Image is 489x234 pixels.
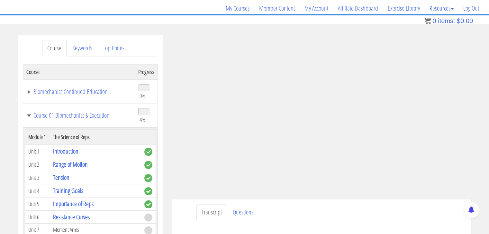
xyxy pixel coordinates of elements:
[172,35,471,199] iframe: To enrich screen reader interactions, please activate Accessibility in Grammarly extension settings
[140,116,145,123] span: 4%
[144,174,152,182] span: complete
[25,158,50,171] td: Unit 2
[457,17,473,24] bdi: 0.00
[50,130,141,145] th: The Science of Reps
[424,17,473,24] a: 0 items: $0.00
[432,17,436,24] span: 0
[25,211,50,224] td: Unit 6
[67,40,97,56] a: Keywords
[26,112,132,119] a: Course 01 Biomechanics & Execution
[25,171,50,184] td: Unit 3
[140,92,145,99] span: 0%
[25,197,50,211] td: Unit 5
[23,64,135,79] th: Course
[144,187,152,195] span: complete
[144,148,152,156] span: complete
[25,145,50,158] td: Unit 1
[53,199,94,208] a: Importance of Reps
[53,186,83,195] a: Training Goals
[144,200,152,208] span: complete
[53,160,88,169] a: Range of Motion
[25,130,50,145] th: Module 1
[457,17,460,24] span: $
[42,40,67,56] a: Course
[26,88,132,95] a: Biomechanics Continued Education
[25,184,50,197] td: Unit 4
[144,161,152,169] span: complete
[98,40,130,56] a: Top Points
[53,147,78,155] a: Introduction
[53,213,90,221] a: Resistance Curves
[196,204,227,221] a: Transcript
[228,204,258,221] a: Questions
[53,173,69,182] a: Tension
[438,17,455,24] span: items:
[135,64,158,79] th: Progress
[424,18,431,24] img: icon11.png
